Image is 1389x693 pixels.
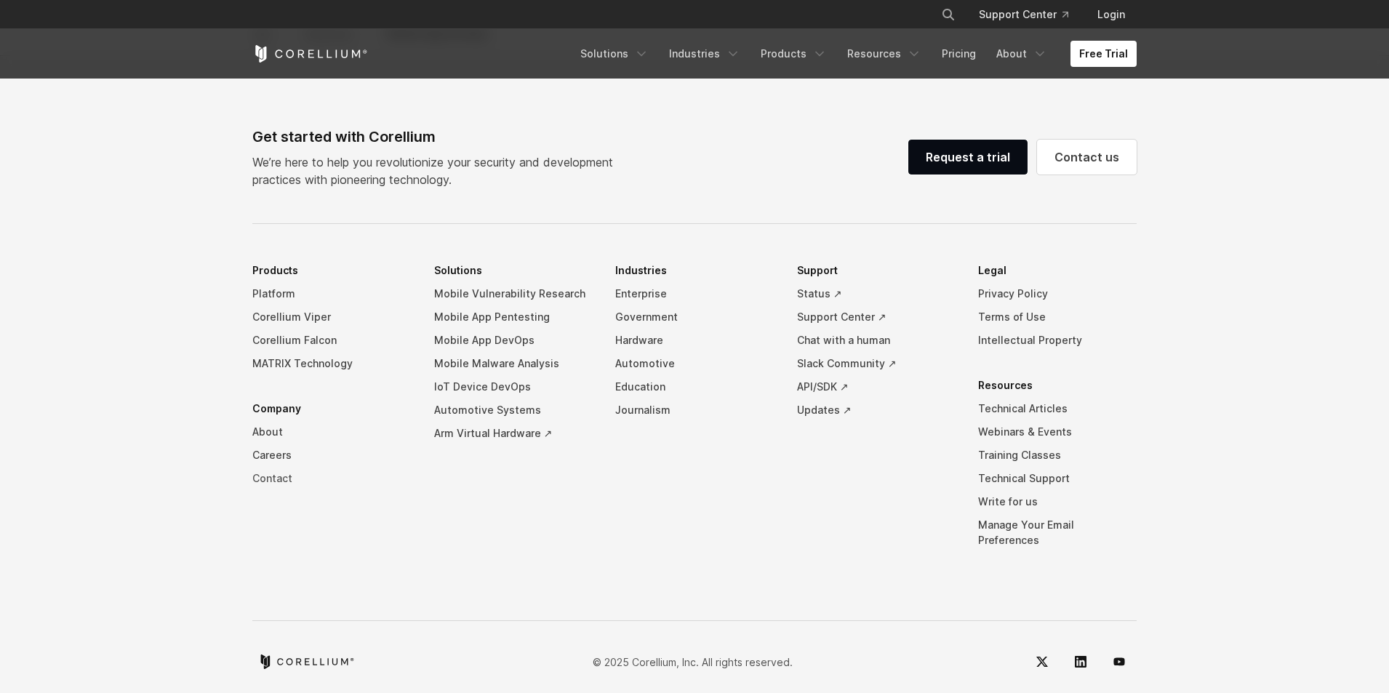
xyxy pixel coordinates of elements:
a: Free Trial [1070,41,1137,67]
a: Webinars & Events [978,420,1137,444]
a: Corellium Viper [252,305,411,329]
a: About [988,41,1056,67]
button: Search [935,1,961,28]
a: Terms of Use [978,305,1137,329]
a: Products [752,41,836,67]
a: IoT Device DevOps [434,375,593,398]
a: LinkedIn [1063,644,1098,679]
a: Mobile Vulnerability Research [434,282,593,305]
a: Privacy Policy [978,282,1137,305]
p: We’re here to help you revolutionize your security and development practices with pioneering tech... [252,153,625,188]
a: MATRIX Technology [252,352,411,375]
div: Navigation Menu [252,259,1137,574]
a: Mobile App DevOps [434,329,593,352]
a: Support Center [967,1,1080,28]
a: Education [615,375,774,398]
div: Navigation Menu [924,1,1137,28]
a: Contact [252,467,411,490]
a: Journalism [615,398,774,422]
a: Corellium home [258,654,355,669]
a: Contact us [1037,140,1137,175]
a: Mobile Malware Analysis [434,352,593,375]
a: Corellium Falcon [252,329,411,352]
a: Support Center ↗ [797,305,956,329]
a: API/SDK ↗ [797,375,956,398]
div: Navigation Menu [572,41,1137,67]
a: Corellium Home [252,45,368,63]
a: Resources [838,41,930,67]
a: Government [615,305,774,329]
a: Careers [252,444,411,467]
a: Platform [252,282,411,305]
a: Slack Community ↗ [797,352,956,375]
a: Automotive Systems [434,398,593,422]
a: Hardware [615,329,774,352]
a: Industries [660,41,749,67]
a: Status ↗ [797,282,956,305]
a: Twitter [1025,644,1060,679]
a: Automotive [615,352,774,375]
a: Mobile App Pentesting [434,305,593,329]
a: YouTube [1102,644,1137,679]
a: Write for us [978,490,1137,513]
a: Training Classes [978,444,1137,467]
div: Get started with Corellium [252,126,625,148]
a: Login [1086,1,1137,28]
a: Solutions [572,41,657,67]
a: Request a trial [908,140,1028,175]
a: Enterprise [615,282,774,305]
a: Updates ↗ [797,398,956,422]
a: Pricing [933,41,985,67]
a: Arm Virtual Hardware ↗ [434,422,593,445]
a: About [252,420,411,444]
a: Chat with a human [797,329,956,352]
a: Technical Support [978,467,1137,490]
p: © 2025 Corellium, Inc. All rights reserved. [593,654,793,670]
a: Intellectual Property [978,329,1137,352]
a: Technical Articles [978,397,1137,420]
a: Manage Your Email Preferences [978,513,1137,552]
